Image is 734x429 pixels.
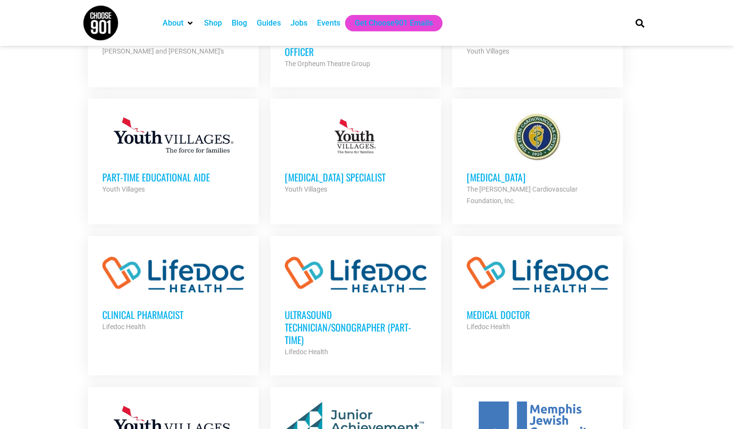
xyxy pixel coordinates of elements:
[285,348,328,356] strong: Lifedoc Health
[632,15,648,31] div: Search
[232,17,247,29] a: Blog
[257,17,281,29] a: Guides
[355,17,433,29] a: Get Choose901 Emails
[452,98,623,221] a: [MEDICAL_DATA] The [PERSON_NAME] Cardiovascular Foundation, Inc.
[467,171,609,183] h3: [MEDICAL_DATA]
[291,17,307,29] a: Jobs
[158,15,199,31] div: About
[285,185,327,193] strong: Youth Villages
[285,171,427,183] h3: [MEDICAL_DATA] Specialist
[88,98,259,209] a: Part-Time Educational Aide Youth Villages
[285,60,370,68] strong: The Orpheum Theatre Group
[452,236,623,347] a: Medical Doctor Lifedoc Health
[163,17,183,29] a: About
[102,308,244,321] h3: Clinical Pharmacist
[285,308,427,346] h3: Ultrasound Technician/Sonographer (Part-Time)
[204,17,222,29] a: Shop
[467,185,578,205] strong: The [PERSON_NAME] Cardiovascular Foundation, Inc.
[102,185,145,193] strong: Youth Villages
[88,236,259,347] a: Clinical Pharmacist Lifedoc Health
[270,98,441,209] a: [MEDICAL_DATA] Specialist Youth Villages
[317,17,340,29] a: Events
[467,47,509,55] strong: Youth Villages
[270,236,441,372] a: Ultrasound Technician/Sonographer (Part-Time) Lifedoc Health
[102,47,224,55] strong: [PERSON_NAME] and [PERSON_NAME]'s
[467,308,609,321] h3: Medical Doctor
[467,323,510,331] strong: Lifedoc Health
[102,323,146,331] strong: Lifedoc Health
[158,15,619,31] nav: Main nav
[102,171,244,183] h3: Part-Time Educational Aide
